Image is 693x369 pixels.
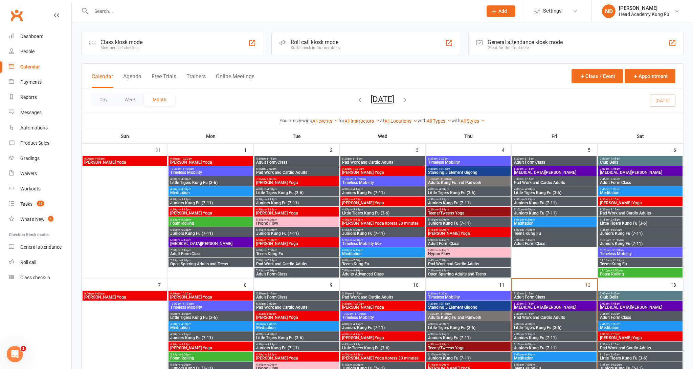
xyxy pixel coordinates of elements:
span: Pad Work and Cardio Adults [256,170,337,175]
span: - 9:30am [438,157,448,160]
span: - 5:15pm [438,208,449,211]
span: Juniors Kung Fu (7-11) [256,201,337,205]
div: Tasks [20,201,32,207]
span: Teens Kung Fu [256,252,337,256]
span: Teens/Tweens Yoga [428,211,509,215]
span: Adults Advanced Class [342,272,423,276]
th: Sat [598,129,683,143]
strong: You are viewing [280,118,312,123]
span: - 6:15am [352,157,362,160]
span: 7:00pm [170,249,251,252]
button: Online Meetings [216,73,254,88]
span: 10:30am [600,239,681,242]
span: - 6:00pm [266,228,277,231]
div: 11 [499,279,511,290]
div: 6 [673,144,683,155]
span: Foam Rolling [170,221,251,225]
span: - 11:30am [353,178,366,181]
span: 4:00pm [514,188,595,191]
span: [PERSON_NAME] Yoga [428,231,509,235]
span: - 6:45pm [438,239,449,242]
input: Search... [89,6,478,16]
span: 7:00am [600,157,681,160]
button: Class / Event [572,69,623,83]
div: 5 [588,144,597,155]
span: Juniors Kung Fu (7-11) [514,211,595,215]
span: Meditation [600,191,681,195]
span: 4:30pm [256,208,337,211]
span: Club Bells [600,160,681,164]
span: 8:30am [428,157,509,160]
span: Juniors Kung Fu (7-11) [514,201,595,205]
span: 4:30pm [514,198,595,201]
button: Calendar [92,73,113,88]
span: Little Tigers Kung Fu (3-6) [600,221,681,225]
div: Class kiosk mode [100,39,142,45]
span: Juniors Kung Fu (7-11) [428,221,509,225]
span: - 5:15pm [352,218,363,221]
span: 9:30am [170,157,251,160]
span: - 10:30am [609,228,622,231]
span: Adult Form Class [256,272,337,276]
span: Teens Kung Fu [600,262,681,266]
span: - 4:45pm [352,198,363,201]
span: - 6:00pm [524,208,535,211]
span: [PERSON_NAME] Yoga [256,181,337,185]
span: Adult Form Class [514,160,595,164]
span: Little Tigers Kung Fu (3-6) [170,181,251,185]
span: 4:45pm [342,218,423,221]
span: 4:30pm [428,208,509,211]
span: 10:30am [342,178,423,181]
span: Pad Work and Cardio Adults [600,211,681,215]
span: - 6:00pm [352,228,363,231]
span: [PERSON_NAME] Yoga [256,211,337,215]
span: Adult Form Class [514,242,595,246]
span: - 5:15pm [352,208,363,211]
span: Juniors Kung Fu (7-11) [342,191,423,195]
span: Juniors Kung Fu (7-11) [256,231,337,235]
div: 12 [585,279,597,290]
span: 5:15pm [428,218,509,221]
div: 10 [413,279,425,290]
span: 10:30am [170,167,251,170]
div: Dashboard [20,34,44,39]
span: 5:30am [342,157,423,160]
span: 11:15am [600,259,681,262]
span: - 5:15pm [266,198,277,201]
span: 4:30pm [170,208,251,211]
span: - 11:15am [611,239,624,242]
span: - 9:15am [609,198,620,201]
div: 7 [158,279,167,290]
span: - 11:30am [181,167,194,170]
a: All Types [427,118,451,124]
div: Reports [20,95,37,100]
span: 6:00pm [342,249,423,252]
span: 6:00pm [342,259,423,262]
span: - 6:00pm [438,218,449,221]
span: 6:00pm [170,239,251,242]
span: 4:00pm [256,188,337,191]
span: - 6:00pm [180,228,191,231]
span: 5:15pm [428,228,509,231]
a: What's New1 [9,212,71,227]
span: - 5:15pm [266,208,277,211]
div: Automations [20,125,48,130]
div: Messages [20,110,42,115]
span: 5:15pm [170,228,251,231]
button: Week [116,94,144,106]
span: Pad Work and Cardio Adults [342,160,423,164]
span: Adults Kung Fu and Padwork [428,181,509,185]
span: 9:30am [342,167,423,170]
span: - 9:15am [609,208,620,211]
strong: at [380,118,384,123]
div: Great for the front desk [488,45,563,50]
span: - 8:30pm [266,269,277,272]
div: Class check-in [20,275,50,280]
div: [PERSON_NAME] [619,5,669,11]
span: 7:00pm [514,239,595,242]
span: 6:00pm [514,228,595,231]
a: Calendar [9,59,71,75]
div: Payments [20,79,42,85]
span: 5:30am [514,157,595,160]
span: - 6:00pm [180,218,191,221]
